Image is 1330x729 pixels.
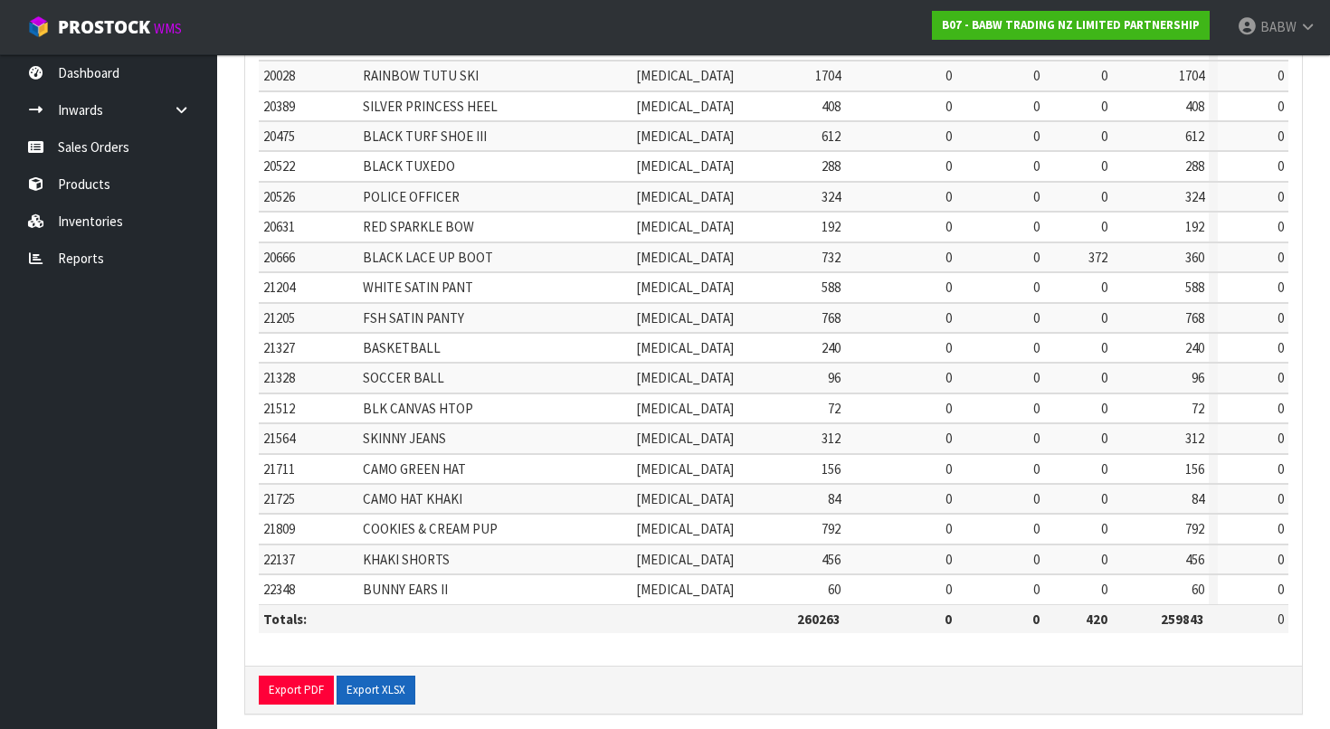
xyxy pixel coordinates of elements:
[363,128,487,145] span: BLACK TURF SHOE III
[636,309,734,327] span: [MEDICAL_DATA]
[263,188,295,205] span: 20526
[1033,128,1040,145] span: 0
[945,369,952,386] span: 0
[1101,460,1107,478] span: 0
[1185,309,1204,327] span: 768
[263,67,295,84] span: 20028
[1185,249,1204,266] span: 360
[1192,400,1204,417] span: 72
[945,460,952,478] span: 0
[1185,460,1204,478] span: 156
[822,309,841,327] span: 768
[363,369,444,386] span: SOCCER BALL
[1278,369,1284,386] span: 0
[636,218,734,235] span: [MEDICAL_DATA]
[263,520,295,537] span: 21809
[363,279,473,296] span: WHITE SATIN PANT
[1260,18,1297,35] span: BABW
[363,67,479,84] span: RAINBOW TUTU SKI
[1278,67,1284,84] span: 0
[828,369,841,386] span: 96
[945,98,952,115] span: 0
[1278,520,1284,537] span: 0
[822,188,841,205] span: 324
[636,279,734,296] span: [MEDICAL_DATA]
[945,430,952,447] span: 0
[1185,218,1204,235] span: 192
[815,67,841,84] span: 1704
[263,249,295,266] span: 20666
[636,460,734,478] span: [MEDICAL_DATA]
[1278,339,1284,356] span: 0
[263,128,295,145] span: 20475
[1101,430,1107,447] span: 0
[263,581,295,598] span: 22348
[1192,490,1204,507] span: 84
[822,551,841,568] span: 456
[263,309,295,327] span: 21205
[1278,490,1284,507] span: 0
[1278,551,1284,568] span: 0
[363,490,462,507] span: CAMO HAT KHAKI
[1032,611,1040,628] strong: 0
[363,430,446,447] span: SKINNY JEANS
[259,676,334,705] button: Export PDF
[1101,581,1107,598] span: 0
[154,20,182,37] small: WMS
[363,157,455,175] span: BLACK TUXEDO
[822,460,841,478] span: 156
[263,218,295,235] span: 20631
[1101,520,1107,537] span: 0
[636,249,734,266] span: [MEDICAL_DATA]
[363,520,498,537] span: COOKIES & CREAM PUP
[1185,279,1204,296] span: 588
[1101,188,1107,205] span: 0
[822,520,841,537] span: 792
[1033,279,1040,296] span: 0
[822,430,841,447] span: 312
[1185,157,1204,175] span: 288
[636,188,734,205] span: [MEDICAL_DATA]
[1033,98,1040,115] span: 0
[1185,430,1204,447] span: 312
[945,249,952,266] span: 0
[822,339,841,356] span: 240
[1185,188,1204,205] span: 324
[363,460,466,478] span: CAMO GREEN HAT
[1101,400,1107,417] span: 0
[636,369,734,386] span: [MEDICAL_DATA]
[1278,581,1284,598] span: 0
[363,339,441,356] span: BASKETBALL
[1101,490,1107,507] span: 0
[636,67,734,84] span: [MEDICAL_DATA]
[1033,218,1040,235] span: 0
[263,430,295,447] span: 21564
[263,611,307,628] strong: Totals:
[363,551,450,568] span: KHAKI SHORTS
[1278,188,1284,205] span: 0
[1101,128,1107,145] span: 0
[1033,551,1040,568] span: 0
[1033,249,1040,266] span: 0
[945,188,952,205] span: 0
[363,218,474,235] span: RED SPARKLE BOW
[1101,67,1107,84] span: 0
[828,490,841,507] span: 84
[945,490,952,507] span: 0
[945,128,952,145] span: 0
[263,490,295,507] span: 21725
[1278,430,1284,447] span: 0
[636,490,734,507] span: [MEDICAL_DATA]
[945,520,952,537] span: 0
[1192,369,1204,386] span: 96
[363,188,460,205] span: POLICE OFFICER
[945,400,952,417] span: 0
[828,400,841,417] span: 72
[1278,128,1284,145] span: 0
[263,279,295,296] span: 21204
[797,611,841,628] strong: 260263
[1033,67,1040,84] span: 0
[58,15,150,39] span: ProStock
[636,551,734,568] span: [MEDICAL_DATA]
[822,157,841,175] span: 288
